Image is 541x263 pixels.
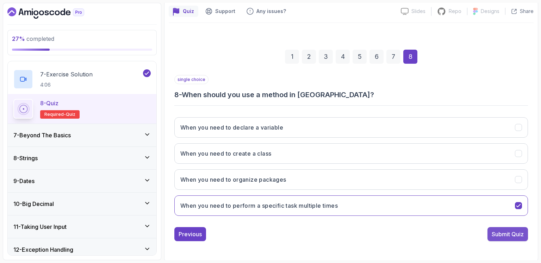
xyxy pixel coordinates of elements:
button: 8-Strings [8,147,156,169]
p: Quiz [183,8,194,15]
button: Support button [201,6,240,17]
h3: 8 - Strings [13,154,38,162]
h3: 7 - Beyond The Basics [13,131,71,139]
p: Share [520,8,534,15]
p: 8 - Quiz [40,99,58,107]
button: When you need to create a class [174,143,528,164]
div: Previous [179,230,202,238]
span: Required- [44,112,66,117]
button: 7-Exercise Solution4:06 [13,69,151,89]
span: 27 % [12,35,25,42]
button: 10-Big Decimal [8,193,156,215]
button: Share [505,8,534,15]
button: When you need to organize packages [174,169,528,190]
div: 5 [353,50,367,64]
span: quiz [66,112,75,117]
h3: 8 - When should you use a method in [GEOGRAPHIC_DATA]? [174,90,528,100]
button: 7-Beyond The Basics [8,124,156,146]
button: 12-Exception Handling [8,238,156,261]
div: 1 [285,50,299,64]
h3: 12 - Exception Handling [13,245,73,254]
p: Designs [481,8,499,15]
button: Previous [174,227,206,241]
p: Support [215,8,235,15]
button: 9-Dates [8,170,156,192]
div: 8 [403,50,417,64]
p: Any issues? [256,8,286,15]
button: When you need to declare a variable [174,117,528,138]
h3: 9 - Dates [13,177,35,185]
p: single choice [174,75,209,84]
h3: When you need to perform a specific task multiple times [180,201,338,210]
button: Feedback button [242,6,290,17]
p: 4:06 [40,81,93,88]
button: 8-QuizRequired-quiz [13,99,151,119]
div: Submit Quiz [492,230,524,238]
div: 6 [369,50,384,64]
div: 7 [386,50,400,64]
h3: 10 - Big Decimal [13,200,54,208]
p: Slides [411,8,425,15]
h3: 11 - Taking User Input [13,223,67,231]
a: Dashboard [7,7,100,19]
p: 7 - Exercise Solution [40,70,93,79]
button: quiz button [169,6,198,17]
h3: When you need to declare a variable [180,123,283,132]
div: 4 [336,50,350,64]
h3: When you need to create a class [180,149,271,158]
p: Repo [449,8,461,15]
span: completed [12,35,54,42]
div: 3 [319,50,333,64]
button: When you need to perform a specific task multiple times [174,195,528,216]
button: 11-Taking User Input [8,215,156,238]
h3: When you need to organize packages [180,175,286,184]
button: Submit Quiz [487,227,528,241]
div: 2 [302,50,316,64]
